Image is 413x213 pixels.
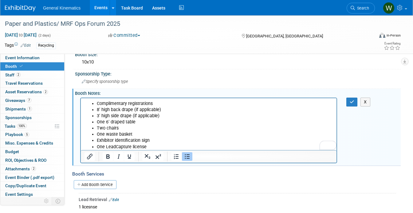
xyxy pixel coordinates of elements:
[17,124,27,128] span: 100%
[82,79,128,84] span: Specify sponsorship type
[5,183,46,188] span: Copy/Duplicate Event
[0,62,64,71] a: Booth
[106,32,143,39] button: Committed
[81,98,336,150] iframe: Rich Text Area
[0,79,64,87] a: Travel Reservations
[5,132,29,137] span: Playbook
[72,171,401,177] div: Booth Services
[21,43,31,48] a: Edit
[5,115,32,120] span: Sponsorships
[74,180,116,189] a: Add Booth Service
[360,98,370,106] button: X
[142,152,153,161] button: Subscript
[246,34,323,38] span: [GEOGRAPHIC_DATA], [GEOGRAPHIC_DATA]
[5,32,37,38] span: [DATE] [DATE]
[384,42,400,45] div: Event Rating
[31,166,36,171] span: 2
[43,6,81,10] span: General Kinematics
[5,175,54,180] span: Event Binder (.pdf export)
[5,5,36,11] img: ExhibitDay
[5,42,31,49] td: Tags
[171,152,182,161] button: Numbered list
[0,165,64,173] a: Attachments2
[41,197,52,205] td: Personalize Event Tab Strip
[5,124,27,129] span: Tasks
[36,42,56,49] div: Recycling
[355,6,369,10] span: Search
[3,18,367,29] div: Paper and Plastics/ MRF Ops Forum 2025
[38,33,51,37] span: (2 days)
[79,196,396,203] div: Lead Retrieval
[5,141,53,145] span: Misc. Expenses & Credits
[182,152,192,161] button: Bullet list
[113,152,124,161] button: Italic
[5,64,24,69] span: Booth
[25,132,29,137] span: 5
[0,96,64,105] a: Giveaways7
[0,182,64,190] a: Copy/Duplicate Event
[20,64,23,68] i: Booth reservation complete
[347,3,375,14] a: Search
[5,81,43,86] span: Travel Reservations
[383,2,395,14] img: Whitney Swanson
[5,158,46,163] span: ROI, Objectives & ROO
[0,156,64,165] a: ROI, Objectives & ROO
[153,152,163,161] button: Superscript
[16,72,21,77] span: 2
[0,130,64,139] a: Playbook5
[342,32,401,41] div: Event Format
[5,72,21,77] span: Staff
[27,98,31,103] span: 7
[0,190,64,199] a: Event Settings
[0,148,64,156] a: Budget
[80,57,396,67] div: 10x10
[85,152,95,161] button: Insert/edit link
[75,89,401,96] div: Booth Notes:
[75,69,401,77] div: Sponsorship Type:
[5,166,36,171] span: Attachments
[0,122,64,130] a: Tasks100%
[79,203,396,211] div: 1 licesnse
[379,33,385,38] img: Format-Inperson.png
[0,54,64,62] a: Event Information
[103,152,113,161] button: Bold
[43,90,48,94] span: 2
[0,139,64,147] a: Misc. Expenses & Credits
[0,105,64,113] a: Shipments1
[386,33,401,38] div: In-Person
[18,33,24,37] span: to
[5,106,32,111] span: Shipments
[5,192,33,197] span: Event Settings
[0,114,64,122] a: Sponsorships
[124,152,135,161] button: Underline
[52,197,65,205] td: Toggle Event Tabs
[5,98,31,103] span: Giveaways
[0,88,64,96] a: Asset Reservations2
[109,198,119,202] a: Edit
[5,149,19,154] span: Budget
[0,71,64,79] a: Staff2
[5,55,40,60] span: Event Information
[5,89,48,94] span: Asset Reservations
[27,106,32,111] span: 1
[0,173,64,182] a: Event Binder (.pdf export)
